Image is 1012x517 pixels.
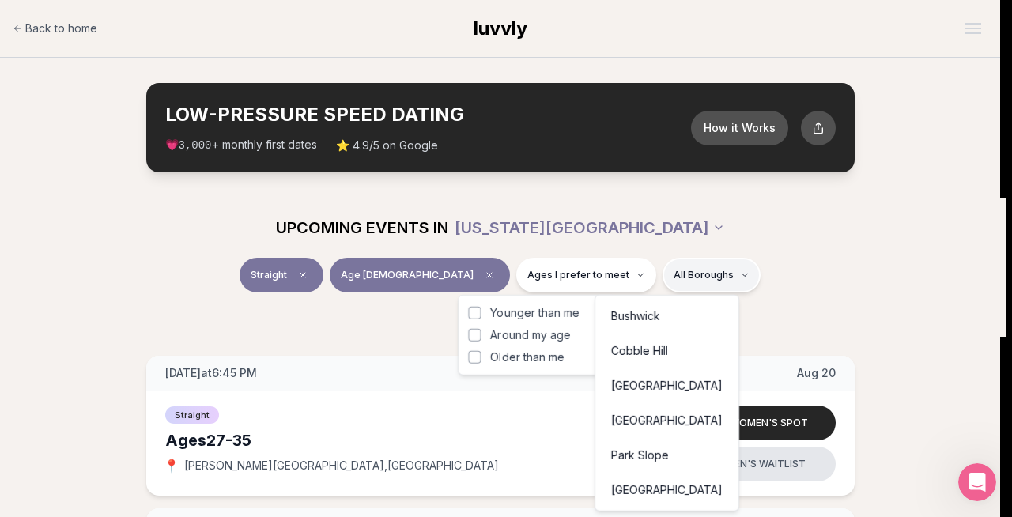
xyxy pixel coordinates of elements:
[599,334,735,368] div: Cobble Hill
[599,438,735,473] div: Park Slope
[599,299,735,334] div: Bushwick
[599,403,735,438] div: [GEOGRAPHIC_DATA]
[599,368,735,403] div: [GEOGRAPHIC_DATA]
[958,463,996,501] iframe: Intercom live chat
[599,473,735,508] div: [GEOGRAPHIC_DATA]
